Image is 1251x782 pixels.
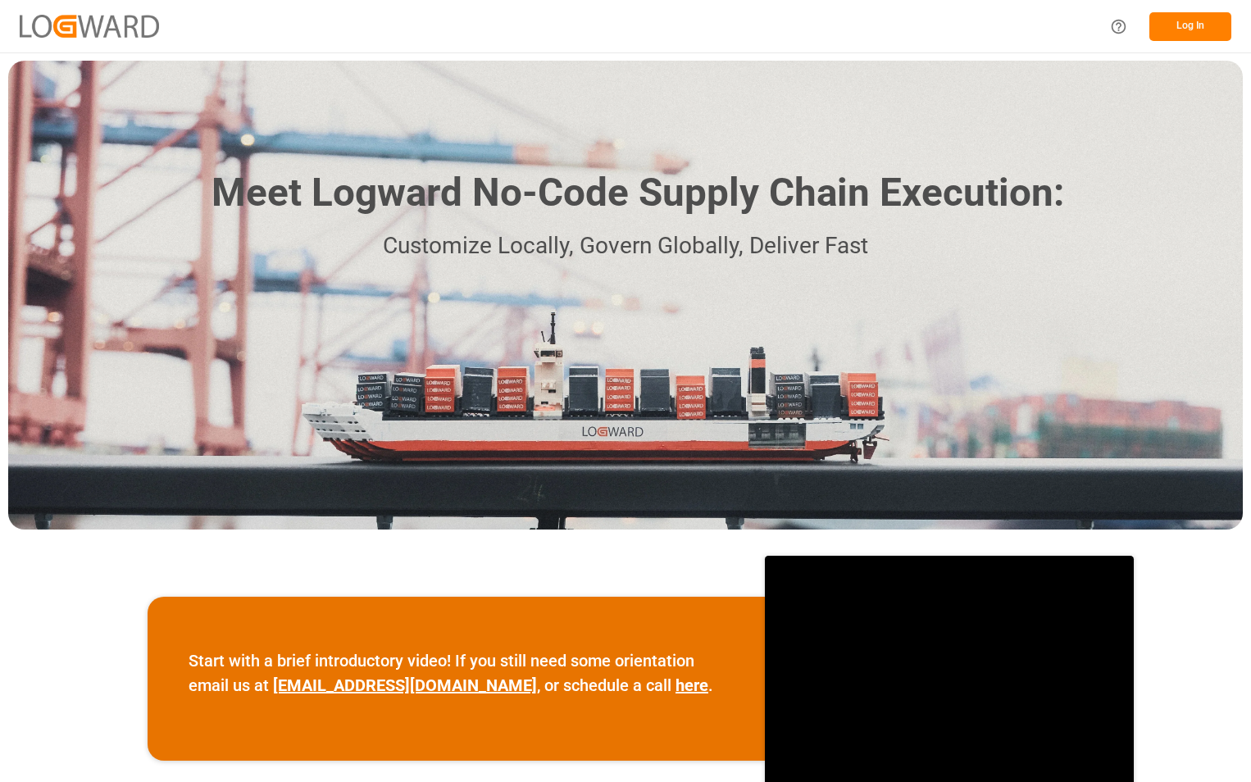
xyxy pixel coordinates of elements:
p: Start with a brief introductory video! If you still need some orientation email us at , or schedu... [189,648,724,698]
button: Help Center [1100,8,1137,45]
button: Log In [1149,12,1231,41]
a: [EMAIL_ADDRESS][DOMAIN_NAME] [273,675,537,695]
a: here [676,675,708,695]
h1: Meet Logward No-Code Supply Chain Execution: [212,164,1064,222]
p: Customize Locally, Govern Globally, Deliver Fast [187,228,1064,265]
img: Logward_new_orange.png [20,15,159,37]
